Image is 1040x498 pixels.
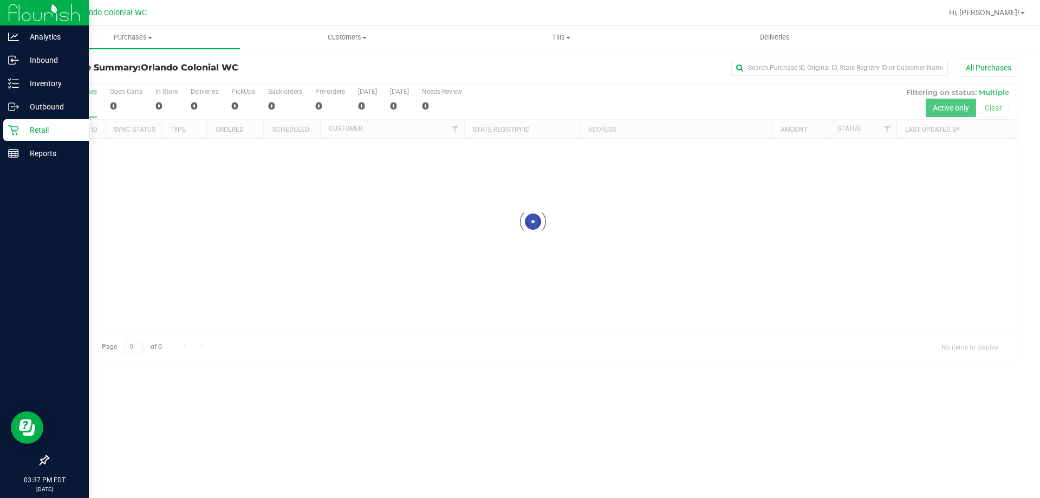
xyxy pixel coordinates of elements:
p: [DATE] [5,485,84,493]
p: Inbound [19,54,84,67]
a: Tills [454,26,668,49]
p: Outbound [19,100,84,113]
button: All Purchases [959,59,1018,77]
p: Inventory [19,77,84,90]
span: Tills [454,33,667,42]
iframe: Resource center [11,411,43,444]
span: Purchases [26,33,240,42]
p: 03:37 PM EDT [5,475,84,485]
inline-svg: Outbound [8,101,19,112]
span: Deliveries [745,33,804,42]
inline-svg: Reports [8,148,19,159]
inline-svg: Analytics [8,31,19,42]
a: Deliveries [668,26,882,49]
a: Customers [240,26,454,49]
inline-svg: Inbound [8,55,19,66]
inline-svg: Retail [8,125,19,135]
p: Analytics [19,30,84,43]
span: Orlando Colonial WC [74,8,147,17]
input: Search Purchase ID, Original ID, State Registry ID or Customer Name... [731,60,948,76]
span: Customers [240,33,453,42]
p: Retail [19,124,84,137]
span: Orlando Colonial WC [141,62,238,73]
h3: Purchase Summary: [48,63,371,73]
span: Hi, [PERSON_NAME]! [949,8,1019,17]
inline-svg: Inventory [8,78,19,89]
a: Purchases [26,26,240,49]
p: Reports [19,147,84,160]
